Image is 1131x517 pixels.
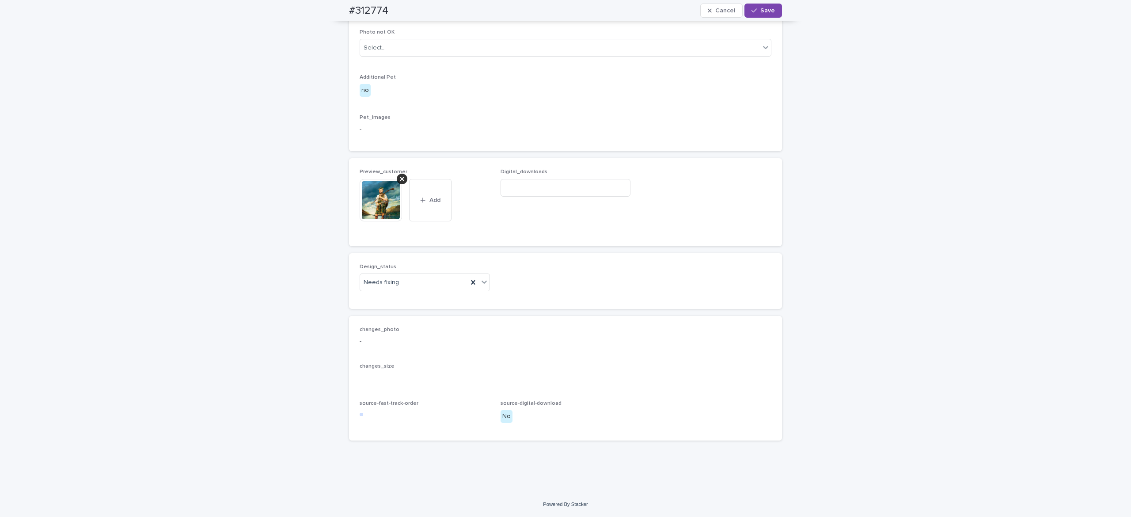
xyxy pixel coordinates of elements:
span: Photo not OK [360,30,395,35]
h2: #312774 [349,4,388,17]
span: Pet_Images [360,115,391,120]
button: Add [409,179,452,221]
p: - [360,373,771,383]
span: Design_status [360,264,396,270]
div: no [360,84,371,97]
span: source-digital-download [501,401,562,406]
div: Select... [364,43,386,53]
p: - [360,125,771,134]
span: Save [760,8,775,14]
span: source-fast-track-order [360,401,418,406]
span: changes_photo [360,327,399,332]
span: Needs fixing [364,278,399,287]
div: No [501,410,512,423]
span: changes_size [360,364,395,369]
p: - [360,337,771,346]
span: Digital_downloads [501,169,547,175]
span: Cancel [715,8,735,14]
a: Powered By Stacker [543,502,588,507]
span: Additional Pet [360,75,396,80]
span: Add [429,197,440,203]
span: Preview_customer [360,169,407,175]
button: Cancel [700,4,743,18]
button: Save [744,4,782,18]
